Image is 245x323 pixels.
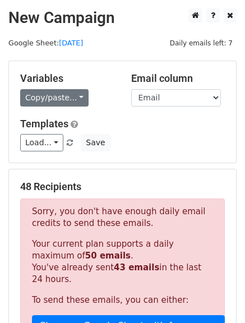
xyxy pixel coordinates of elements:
[20,181,225,193] h5: 48 Recipients
[32,206,213,229] p: Sorry, you don't have enough daily email credits to send these emails.
[8,39,83,47] small: Google Sheet:
[189,269,245,323] iframe: Chat Widget
[8,8,237,27] h2: New Campaign
[85,251,131,261] strong: 50 emails
[166,37,237,49] span: Daily emails left: 7
[81,134,110,151] button: Save
[20,89,89,107] a: Copy/paste...
[114,262,159,273] strong: 43 emails
[20,118,68,130] a: Templates
[32,238,213,285] p: Your current plan supports a daily maximum of . You've already sent in the last 24 hours.
[166,39,237,47] a: Daily emails left: 7
[131,72,225,85] h5: Email column
[32,294,213,306] p: To send these emails, you can either:
[59,39,83,47] a: [DATE]
[20,134,63,151] a: Load...
[20,72,114,85] h5: Variables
